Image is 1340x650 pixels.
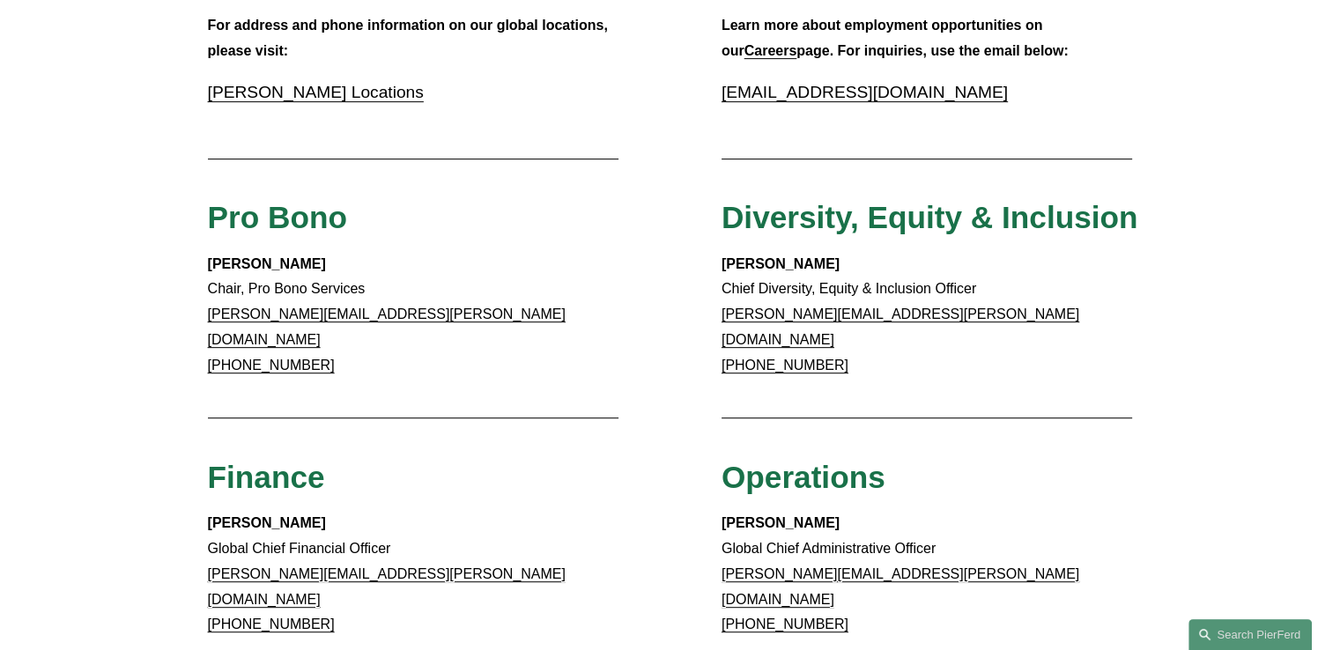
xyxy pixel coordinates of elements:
span: Finance [208,460,325,494]
strong: [PERSON_NAME] [208,515,326,530]
a: [PERSON_NAME][EMAIL_ADDRESS][PERSON_NAME][DOMAIN_NAME] [722,566,1079,607]
p: Global Chief Administrative Officer [722,511,1133,638]
span: Pro Bono [208,200,347,234]
strong: [PERSON_NAME] [722,256,840,271]
a: [PHONE_NUMBER] [722,358,848,373]
strong: For address and phone information on our global locations, please visit: [208,18,612,58]
a: [PERSON_NAME] Locations [208,83,424,101]
span: Operations [722,460,885,494]
p: Global Chief Financial Officer [208,511,619,638]
a: [EMAIL_ADDRESS][DOMAIN_NAME] [722,83,1008,101]
p: Chair, Pro Bono Services [208,252,619,379]
p: Chief Diversity, Equity & Inclusion Officer [722,252,1133,379]
a: [PERSON_NAME][EMAIL_ADDRESS][PERSON_NAME][DOMAIN_NAME] [722,307,1079,347]
a: Careers [744,43,797,58]
strong: [PERSON_NAME] [722,515,840,530]
a: [PHONE_NUMBER] [208,617,335,632]
strong: page. For inquiries, use the email below: [796,43,1069,58]
strong: Learn more about employment opportunities on our [722,18,1047,58]
a: [PHONE_NUMBER] [208,358,335,373]
a: Search this site [1188,619,1312,650]
a: [PERSON_NAME][EMAIL_ADDRESS][PERSON_NAME][DOMAIN_NAME] [208,566,566,607]
span: Diversity, Equity & Inclusion [722,200,1138,234]
a: [PERSON_NAME][EMAIL_ADDRESS][PERSON_NAME][DOMAIN_NAME] [208,307,566,347]
strong: [PERSON_NAME] [208,256,326,271]
a: [PHONE_NUMBER] [722,617,848,632]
